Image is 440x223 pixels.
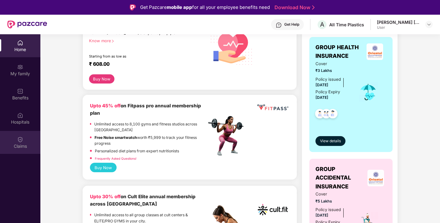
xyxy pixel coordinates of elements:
img: svg+xml;base64,PHN2ZyB3aWR0aD0iMjAiIGhlaWdodD0iMjAiIHZpZXdCb3g9IjAgMCAyMCAyMCIgZmlsbD0ibm9uZSIgeG... [17,64,23,70]
div: Get Help [284,22,299,27]
div: User [377,25,420,30]
img: svg+xml;base64,PHN2ZyBpZD0iQmVuZWZpdHMiIHhtbG5zPSJodHRwOi8vd3d3LnczLm9yZy8yMDAwL3N2ZyIgd2lkdGg9Ij... [17,88,23,94]
span: ₹3 Lakhs [315,68,350,73]
span: [DATE] [315,213,328,217]
span: GROUP ACCIDENTAL INSURANCE [315,165,365,191]
div: Get Pazcare for all your employee benefits need [140,4,270,11]
img: svg+xml;base64,PHN2ZyBpZD0iSG9zcGl0YWxzIiB4bWxucz0iaHR0cDovL3d3dy53My5vcmcvMjAwMC9zdmciIHdpZHRoPS... [17,112,23,118]
span: right [111,39,114,43]
span: GROUP HEALTH INSURANCE [315,43,363,61]
img: svg+xml;base64,PHN2ZyBpZD0iQ2xhaW0iIHhtbG5zPSJodHRwOi8vd3d3LnczLm9yZy8yMDAwL3N2ZyIgd2lkdGg9IjIwIi... [17,136,23,143]
div: Policy issued [315,76,341,83]
img: Stroke [312,4,315,11]
img: svg+xml;base64,PHN2ZyB4bWxucz0iaHR0cDovL3d3dy53My5vcmcvMjAwMC9zdmciIHhtbG5zOnhsaW5rPSJodHRwOi8vd3... [207,20,257,71]
img: fpp.png [206,114,249,157]
img: svg+xml;base64,PHN2ZyB4bWxucz0iaHR0cDovL3d3dy53My5vcmcvMjAwMC9zdmciIHdpZHRoPSI0OC45NDMiIGhlaWdodD... [325,107,340,122]
span: View details [320,138,341,144]
div: Policy issued [315,206,341,213]
span: [DATE] [315,83,328,87]
span: [DATE] [315,95,328,100]
button: View details [315,136,345,146]
img: fppp.png [256,102,289,113]
img: svg+xml;base64,PHN2ZyBpZD0iSG9tZSIgeG1sbnM9Imh0dHA6Ly93d3cudzMub3JnLzIwMDAvc3ZnIiB3aWR0aD0iMjAiIG... [17,40,23,46]
img: svg+xml;base64,PHN2ZyB4bWxucz0iaHR0cDovL3d3dy53My5vcmcvMjAwMC9zdmciIHdpZHRoPSI0OC45NDMiIGhlaWdodD... [312,107,327,122]
img: insurerLogo [367,43,383,60]
a: Download Now [274,4,313,11]
p: Unlimited access to 8,100 gyms and fitness studios across [GEOGRAPHIC_DATA] [94,121,206,133]
strong: mobile app [167,4,192,10]
span: A [320,21,324,28]
b: Upto 30% off [90,194,121,199]
b: on Fitpass pro annual membership plan [90,103,201,116]
b: on Cult Elite annual membership across [GEOGRAPHIC_DATA] [90,194,196,207]
div: Know more [89,38,203,43]
div: Policy Expiry [315,89,340,95]
img: svg+xml;base64,PHN2ZyBpZD0iRHJvcGRvd24tMzJ4MzIiIHhtbG5zPSJodHRwOi8vd3d3LnczLm9yZy8yMDAwL3N2ZyIgd2... [427,22,431,27]
div: ₹ 608.00 [89,61,200,68]
p: worth ₹5,999 to track your fitness progress [95,135,206,147]
span: Cover [315,191,350,197]
div: [PERSON_NAME] [PERSON_NAME] [377,19,420,25]
div: Starting from as low as [89,54,181,58]
a: Frequently Asked Questions! [95,157,136,160]
div: All Time Plastics [329,22,364,28]
strong: Free Noise smartwatch [95,135,137,140]
button: Buy Now [89,74,114,84]
img: Logo [130,4,136,10]
p: Personalized diet plans from expert nutritionists [95,148,179,154]
img: svg+xml;base64,PHN2ZyBpZD0iSGVscC0zMngzMiIgeG1sbnM9Imh0dHA6Ly93d3cudzMub3JnLzIwMDAvc3ZnIiB3aWR0aD... [276,22,282,28]
b: Upto 45% off [90,103,121,109]
img: insurerLogo [367,170,384,186]
span: ₹5 Lakhs [315,198,350,204]
img: New Pazcare Logo [7,20,47,28]
img: svg+xml;base64,PHN2ZyB4bWxucz0iaHR0cDovL3d3dy53My5vcmcvMjAwMC9zdmciIHdpZHRoPSI0OC45MTUiIGhlaWdodD... [319,107,334,122]
img: icon [358,82,378,102]
button: Buy Now [90,163,117,172]
span: Cover [315,61,350,67]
